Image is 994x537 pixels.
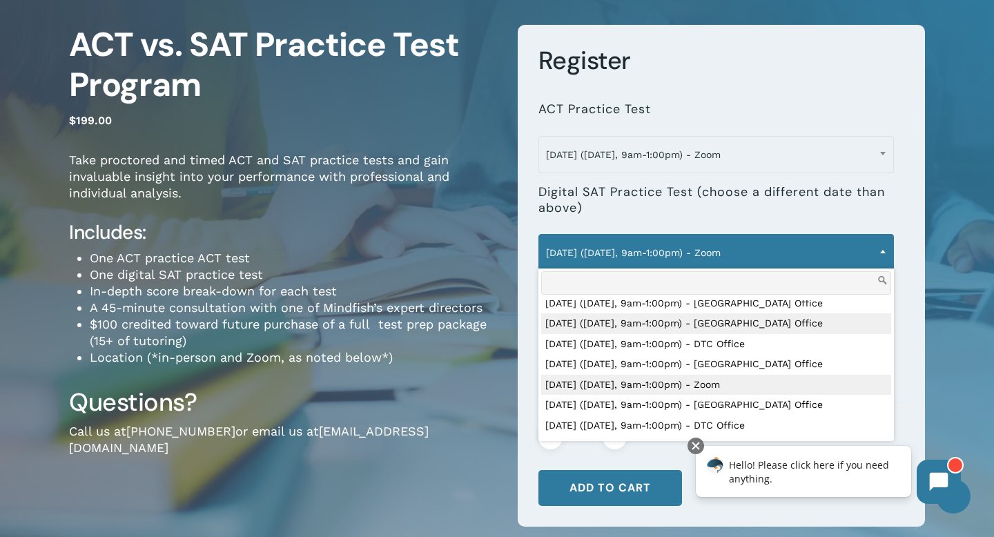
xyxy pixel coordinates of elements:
h3: Questions? [69,387,497,418]
li: [DATE] ([DATE], 9am-1:00pm) - [GEOGRAPHIC_DATA] Office [541,354,891,375]
span: September 6 (Saturday, 9am-1:00pm) - Zoom [539,140,893,169]
li: [DATE] ([DATE], 9am-1:00pm) - Zoom [541,375,891,396]
p: Call us at or email us at [69,423,497,475]
li: [DATE] ([DATE], 9am-1:00pm) - [GEOGRAPHIC_DATA] Office [541,436,891,456]
h1: ACT vs. SAT Practice Test Program [69,25,497,105]
span: September 6 (Saturday, 9am-1:00pm) - Zoom [538,136,894,173]
li: One ACT practice ACT test [90,250,497,266]
label: ACT Practice Test [538,101,651,117]
li: [DATE] ([DATE], 9am-1:00pm) - DTC Office [541,334,891,355]
li: In-depth score break-down for each test [90,283,497,300]
li: A 45-minute consultation with one of Mindfish’s expert directors [90,300,497,316]
li: $100 credited toward future purchase of a full test prep package (15+ of tutoring) [90,316,497,349]
bdi: 199.00 [69,114,112,127]
span: September 20 (Saturday, 9am-1:00pm) - Zoom [538,234,894,271]
label: Digital SAT Practice Test (choose a different date than above) [538,184,894,217]
a: [PHONE_NUMBER] [126,424,235,438]
h3: Register [538,45,905,77]
li: [DATE] ([DATE], 9am-1:00pm) - [GEOGRAPHIC_DATA] Office [541,313,891,334]
span: September 20 (Saturday, 9am-1:00pm) - Zoom [539,238,893,267]
li: [DATE] ([DATE], 9am-1:00pm) - DTC Office [541,416,891,436]
li: One digital SAT practice test [90,266,497,283]
p: Take proctored and timed ACT and SAT practice tests and gain invaluable insight into your perform... [69,152,497,220]
li: Location (*in-person and Zoom, as noted below*) [90,349,497,366]
iframe: Chatbot [681,435,975,518]
h4: Includes: [69,220,497,245]
li: [DATE] ([DATE], 9am-1:00pm) - [GEOGRAPHIC_DATA] Office [541,395,891,416]
li: [DATE] ([DATE], 9am-1:00pm) - [GEOGRAPHIC_DATA] Office [541,293,891,314]
button: Add to cart [538,470,682,506]
span: $ [69,114,76,127]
